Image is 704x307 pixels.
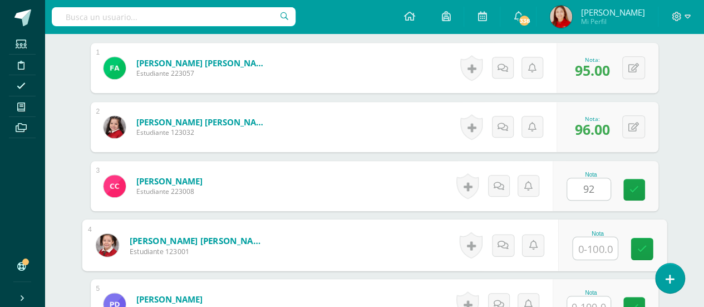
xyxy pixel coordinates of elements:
a: [PERSON_NAME] [136,294,203,305]
span: [PERSON_NAME] [580,7,644,18]
span: Estudiante 123032 [136,128,270,137]
img: 9866fe47a8a5062c6a3d23155a38d2ac.png [104,116,126,138]
div: Nota: [575,56,610,64]
img: 4c78a85ab6d461d3659c5197fb9cac3c.png [104,57,126,79]
input: Busca un usuario... [52,7,296,26]
input: 0-100.0 [573,237,617,260]
span: 96.00 [575,120,610,139]
div: Nota [567,290,616,296]
img: a6d7c19c4532e4ecaf8cefd2d689cacc.png [96,233,119,256]
span: Estudiante 223008 [136,187,203,196]
div: Nota [567,172,616,178]
a: [PERSON_NAME] [PERSON_NAME] [136,116,270,128]
img: f6ef89f6e630fc5aca01a047f5a8541d.png [550,6,572,28]
div: Nota: [575,115,610,123]
img: eaee7ba86fed297ecd93dc824344246f.png [104,175,126,197]
a: [PERSON_NAME] [PERSON_NAME] [136,57,270,69]
input: 0-100.0 [567,178,611,200]
span: Estudiante 123001 [129,246,267,256]
span: Estudiante 223057 [136,69,270,78]
div: Nota [572,230,623,236]
a: [PERSON_NAME] [PERSON_NAME] [129,235,267,246]
a: [PERSON_NAME] [136,176,203,187]
span: 95.00 [575,61,610,80]
span: Mi Perfil [580,17,644,26]
span: 338 [518,14,530,27]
